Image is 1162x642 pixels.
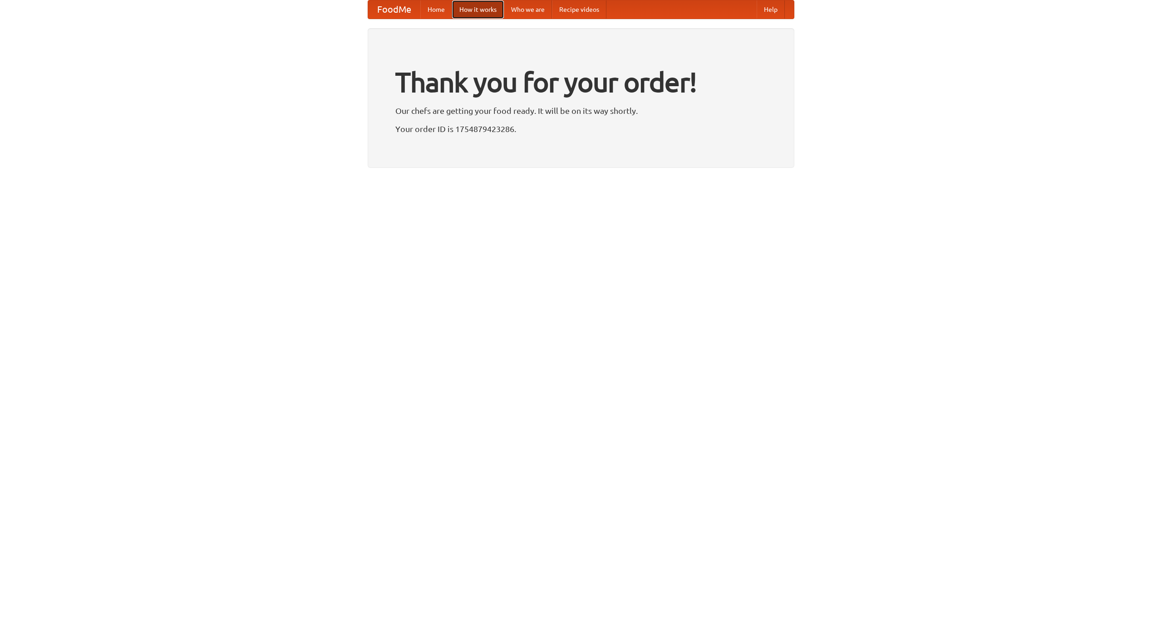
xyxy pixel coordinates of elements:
[504,0,552,19] a: Who we are
[395,122,767,136] p: Your order ID is 1754879423286.
[452,0,504,19] a: How it works
[395,60,767,104] h1: Thank you for your order!
[757,0,785,19] a: Help
[368,0,420,19] a: FoodMe
[552,0,606,19] a: Recipe videos
[420,0,452,19] a: Home
[395,104,767,118] p: Our chefs are getting your food ready. It will be on its way shortly.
